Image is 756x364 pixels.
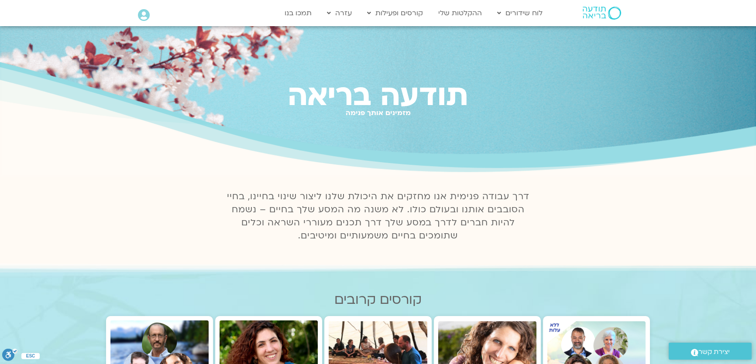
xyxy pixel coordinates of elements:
a: עזרה [323,5,356,21]
a: לוח שידורים [493,5,547,21]
a: ההקלטות שלי [434,5,486,21]
a: קורסים ופעילות [363,5,427,21]
p: דרך עבודה פנימית אנו מחזקים את היכולת שלנו ליצור שינוי בחיינו, בחיי הסובבים אותנו ובעולם כולו. לא... [222,190,534,242]
a: תמכו בנו [280,5,316,21]
a: יצירת קשר [669,343,752,360]
img: תודעה בריאה [583,7,621,20]
h2: קורסים קרובים [106,292,650,307]
span: יצירת קשר [698,346,730,358]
